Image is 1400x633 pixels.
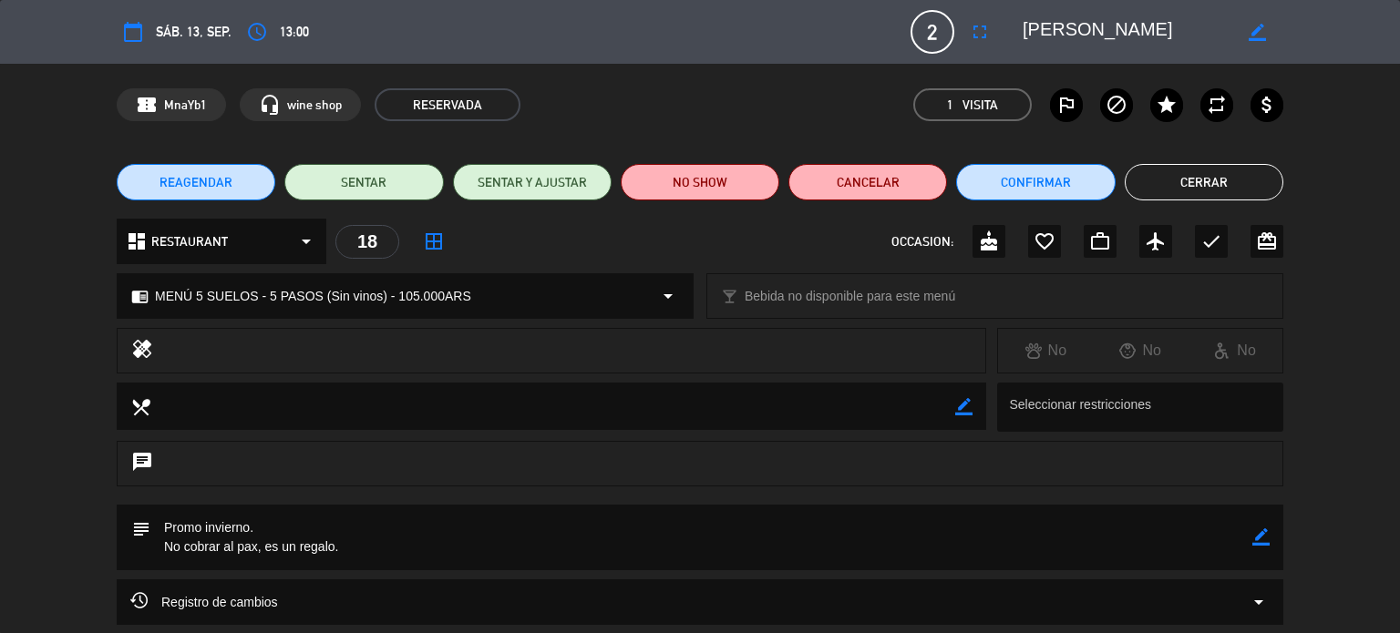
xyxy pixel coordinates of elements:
i: star [1156,94,1178,116]
i: outlined_flag [1055,94,1077,116]
i: check [1200,230,1222,252]
span: 13:00 [280,21,309,43]
i: chat [131,451,153,476]
button: SENTAR [284,164,443,200]
i: work_outline [1089,230,1111,252]
i: border_color [955,398,973,415]
i: airplanemode_active [1145,230,1167,252]
div: No [1188,339,1282,362]
button: SENTAR Y AJUSTAR [453,164,612,200]
i: cake [978,230,1000,252]
button: Cerrar [1125,164,1283,200]
i: block [1106,94,1127,116]
i: border_all [423,230,445,252]
span: 2 [911,10,954,54]
button: Cancelar [788,164,947,200]
i: chrome_reader_mode [131,288,149,305]
span: confirmation_number [136,94,158,116]
i: border_color [1249,24,1266,41]
span: REAGENDAR [160,173,232,192]
button: Confirmar [956,164,1115,200]
span: sáb. 13, sep. [156,21,232,43]
em: Visita [962,95,998,116]
span: 1 [947,95,953,116]
span: Bebida no disponible para este menú [745,286,955,307]
span: MnaYb1 [164,95,207,116]
span: OCCASION: [891,231,953,252]
i: subject [130,518,150,538]
i: local_dining [130,396,150,416]
i: arrow_drop_down [657,285,679,307]
i: healing [131,338,153,363]
i: repeat [1206,94,1228,116]
span: Registro de cambios [130,591,278,613]
i: dashboard [126,230,148,252]
span: RESERVADA [375,88,520,121]
i: attach_money [1256,94,1278,116]
div: 18 [335,225,399,259]
i: fullscreen [969,21,991,43]
button: NO SHOW [621,164,779,200]
span: MENÚ 5 SUELOS - 5 PASOS (Sin vinos) - 105.000ARS [155,286,471,307]
span: wine shop [287,95,342,116]
div: No [998,339,1093,362]
div: No [1093,339,1188,362]
i: border_color [1252,528,1270,546]
i: headset_mic [259,94,281,116]
i: card_giftcard [1256,230,1278,252]
i: arrow_drop_down [295,230,317,252]
i: favorite_border [1034,230,1055,252]
i: access_time [246,21,268,43]
span: RESTAURANT [151,231,228,252]
i: local_bar [721,288,738,305]
i: calendar_today [122,21,144,43]
i: arrow_drop_down [1248,591,1270,613]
